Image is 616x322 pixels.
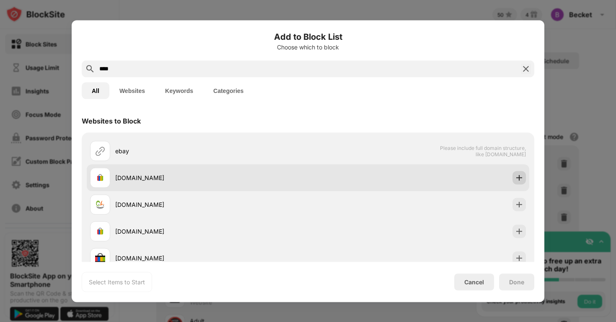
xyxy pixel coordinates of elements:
[82,116,141,125] div: Websites to Block
[115,254,308,263] div: [DOMAIN_NAME]
[95,253,105,263] img: favicons
[155,82,203,99] button: Keywords
[82,44,534,50] div: Choose which to block
[115,147,308,155] div: ebay
[95,226,105,236] img: favicons
[95,146,105,156] img: url.svg
[115,227,308,236] div: [DOMAIN_NAME]
[95,199,105,209] img: favicons
[95,173,105,183] img: favicons
[109,82,155,99] button: Websites
[82,82,109,99] button: All
[115,173,308,182] div: [DOMAIN_NAME]
[440,144,526,157] span: Please include full domain structure, like [DOMAIN_NAME]
[115,200,308,209] div: [DOMAIN_NAME]
[464,278,484,286] div: Cancel
[85,64,95,74] img: search.svg
[521,64,531,74] img: search-close
[509,278,524,285] div: Done
[203,82,254,99] button: Categories
[89,278,145,286] div: Select Items to Start
[82,30,534,43] h6: Add to Block List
